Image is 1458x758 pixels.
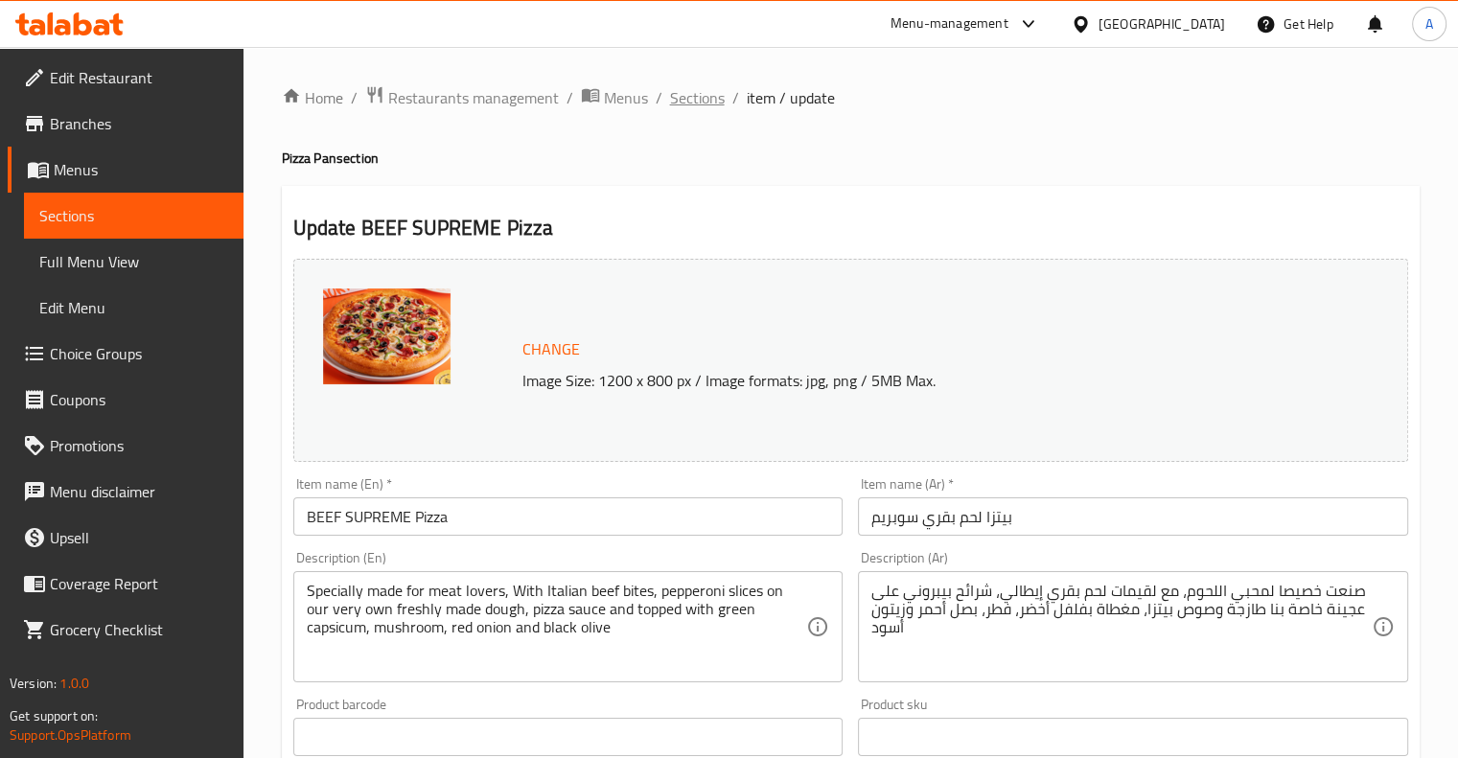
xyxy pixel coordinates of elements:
[581,85,648,110] a: Menus
[10,723,131,747] a: Support.OpsPlatform
[24,285,243,331] a: Edit Menu
[515,369,1307,392] p: Image Size: 1200 x 800 px / Image formats: jpg, png / 5MB Max.
[24,193,243,239] a: Sections
[50,618,228,641] span: Grocery Checklist
[522,335,580,363] span: Change
[323,288,451,384] img: mmw_638188112752479427
[8,55,243,101] a: Edit Restaurant
[307,582,807,673] textarea: Specially made for meat lovers, With Italian beef bites, pepperoni slices on our very own freshly...
[293,214,1408,242] h2: Update BEEF SUPREME Pizza
[39,204,228,227] span: Sections
[1425,13,1433,34] span: A
[50,526,228,549] span: Upsell
[10,703,98,728] span: Get support on:
[50,388,228,411] span: Coupons
[8,147,243,193] a: Menus
[365,85,559,110] a: Restaurants management
[858,718,1408,756] input: Please enter product sku
[10,671,57,696] span: Version:
[50,480,228,503] span: Menu disclaimer
[8,101,243,147] a: Branches
[388,86,559,109] span: Restaurants management
[858,497,1408,536] input: Enter name Ar
[604,86,648,109] span: Menus
[515,330,588,369] button: Change
[39,296,228,319] span: Edit Menu
[8,607,243,653] a: Grocery Checklist
[8,331,243,377] a: Choice Groups
[50,572,228,595] span: Coverage Report
[50,66,228,89] span: Edit Restaurant
[8,377,243,423] a: Coupons
[351,86,358,109] li: /
[24,239,243,285] a: Full Menu View
[8,561,243,607] a: Coverage Report
[282,149,1420,168] h4: Pizza Pan section
[50,112,228,135] span: Branches
[871,582,1372,673] textarea: صنعت خصيصا لمحبي اللحوم، مع لقيمات لحم بقري إيطالي، شرائح بيبروني على عجينة خاصة بنا طازجة وصوص ب...
[59,671,89,696] span: 1.0.0
[39,250,228,273] span: Full Menu View
[8,515,243,561] a: Upsell
[282,86,343,109] a: Home
[293,497,844,536] input: Enter name En
[567,86,573,109] li: /
[1099,13,1225,34] div: [GEOGRAPHIC_DATA]
[50,342,228,365] span: Choice Groups
[891,12,1008,35] div: Menu-management
[656,86,662,109] li: /
[8,423,243,469] a: Promotions
[747,86,835,109] span: item / update
[50,434,228,457] span: Promotions
[282,85,1420,110] nav: breadcrumb
[670,86,725,109] a: Sections
[732,86,739,109] li: /
[293,718,844,756] input: Please enter product barcode
[8,469,243,515] a: Menu disclaimer
[54,158,228,181] span: Menus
